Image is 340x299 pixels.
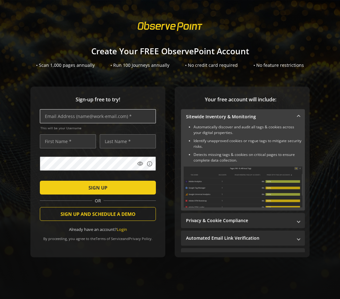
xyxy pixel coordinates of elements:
[146,161,153,167] mat-icon: info
[40,126,156,130] span: This will be your Username
[92,198,104,204] span: OR
[61,208,135,220] span: SIGN UP AND SCHEDULE A DEMO
[183,166,302,207] img: Sitewide Inventory & Monitoring
[129,236,151,241] a: Privacy Policy
[181,124,305,211] div: Sitewide Inventory & Monitoring
[40,207,156,221] button: SIGN UP AND SCHEDULE A DEMO
[181,109,305,124] mat-expansion-panel-header: Sitewide Inventory & Monitoring
[36,62,95,68] div: • Scan 1,000 pages annually
[117,227,127,232] a: Login
[40,96,156,103] span: Sign-up free to try!
[186,235,292,241] mat-panel-title: Automated Email Link Verification
[194,138,302,149] li: Identify unapproved cookies or rogue tags to mitigate security risks.
[181,231,305,246] mat-expansion-panel-header: Automated Email Link Verification
[186,114,292,120] mat-panel-title: Sitewide Inventory & Monitoring
[186,217,292,224] mat-panel-title: Privacy & Cookie Compliance
[181,213,305,228] mat-expansion-panel-header: Privacy & Cookie Compliance
[110,62,169,68] div: • Run 100 Journeys annually
[40,232,156,241] div: By proceeding, you agree to the and .
[181,248,305,263] mat-expansion-panel-header: Performance Monitoring with Web Vitals
[137,161,143,167] mat-icon: visibility
[40,109,156,123] input: Email Address (name@work-email.com) *
[185,62,238,68] div: • No credit card required
[40,134,96,148] input: First Name *
[100,134,156,148] input: Last Name *
[194,152,302,163] li: Detects missing tags & cookies on critical pages to ensure complete data collection.
[96,236,123,241] a: Terms of Service
[181,96,300,103] span: Your free account will include:
[88,182,107,193] span: SIGN UP
[40,181,156,195] button: SIGN UP
[40,227,156,232] div: Already have an account?
[194,124,302,136] li: Automatically discover and audit all tags & cookies across your digital properties.
[253,62,304,68] div: • No feature restrictions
